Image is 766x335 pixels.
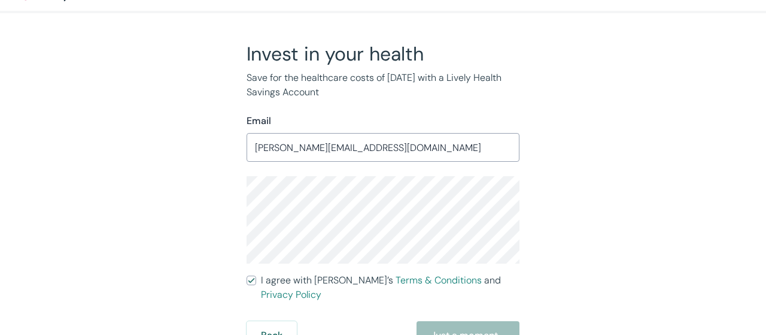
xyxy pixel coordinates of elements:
a: Terms & Conditions [396,274,482,286]
a: Privacy Policy [261,288,321,301]
span: I agree with [PERSON_NAME]’s and [261,273,519,302]
h2: Invest in your health [247,42,519,66]
p: Save for the healthcare costs of [DATE] with a Lively Health Savings Account [247,71,519,99]
label: Email [247,114,271,128]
